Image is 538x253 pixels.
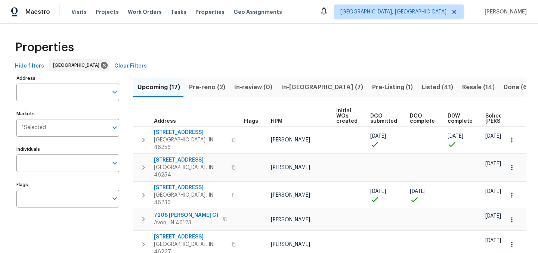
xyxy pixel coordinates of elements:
[370,189,386,194] span: [DATE]
[244,119,258,124] span: Flags
[154,184,227,191] span: [STREET_ADDRESS]
[154,233,227,241] span: [STREET_ADDRESS]
[16,76,119,81] label: Address
[109,158,120,168] button: Open
[271,193,310,198] span: [PERSON_NAME]
[370,134,386,139] span: [DATE]
[49,59,109,71] div: [GEOGRAPHIC_DATA]
[109,87,120,97] button: Open
[154,156,227,164] span: [STREET_ADDRESS]
[485,113,528,124] span: Scheduled [PERSON_NAME]
[422,82,453,93] span: Listed (41)
[410,113,435,124] span: DCO complete
[16,112,119,116] label: Markets
[372,82,413,93] span: Pre-Listing (1)
[109,193,120,204] button: Open
[137,82,180,93] span: Upcoming (17)
[482,8,527,16] span: [PERSON_NAME]
[128,8,162,16] span: Work Orders
[154,212,219,219] span: 7208 [PERSON_NAME] Ct
[234,82,272,93] span: In-review (0)
[71,8,87,16] span: Visits
[271,165,310,170] span: [PERSON_NAME]
[340,8,446,16] span: [GEOGRAPHIC_DATA], [GEOGRAPHIC_DATA]
[154,219,219,227] span: Avon, IN 46123
[154,136,227,151] span: [GEOGRAPHIC_DATA], IN 46256
[16,182,119,187] label: Flags
[485,213,501,219] span: [DATE]
[22,125,46,131] span: 1 Selected
[12,59,47,73] button: Hide filters
[16,147,119,152] label: Individuals
[271,137,310,143] span: [PERSON_NAME]
[189,82,225,93] span: Pre-reno (2)
[336,108,358,124] span: Initial WOs created
[195,8,225,16] span: Properties
[15,62,44,71] span: Hide filters
[154,119,176,124] span: Address
[271,119,282,124] span: HPM
[504,82,536,93] span: Done (691)
[111,59,150,73] button: Clear Filters
[154,129,227,136] span: [STREET_ADDRESS]
[370,113,397,124] span: DCO submitted
[271,217,310,222] span: [PERSON_NAME]
[234,8,282,16] span: Geo Assignments
[485,134,501,139] span: [DATE]
[448,134,463,139] span: [DATE]
[114,62,147,71] span: Clear Filters
[271,242,310,247] span: [PERSON_NAME]
[53,62,102,69] span: [GEOGRAPHIC_DATA]
[171,9,186,15] span: Tasks
[448,113,473,124] span: D0W complete
[485,238,501,243] span: [DATE]
[485,161,501,166] span: [DATE]
[410,189,426,194] span: [DATE]
[96,8,119,16] span: Projects
[281,82,363,93] span: In-[GEOGRAPHIC_DATA] (7)
[25,8,50,16] span: Maestro
[154,191,227,206] span: [GEOGRAPHIC_DATA], IN 46236
[154,164,227,179] span: [GEOGRAPHIC_DATA], IN 46254
[15,44,74,51] span: Properties
[462,82,495,93] span: Resale (14)
[109,122,120,133] button: Open
[485,189,501,194] span: [DATE]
